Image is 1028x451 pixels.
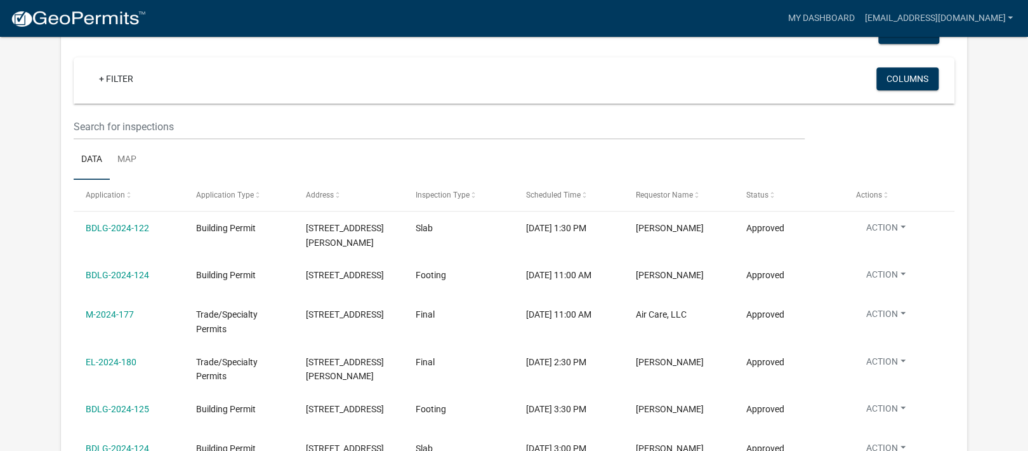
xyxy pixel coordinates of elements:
span: 3001 VADA RD [306,223,384,248]
span: Application Type [196,191,254,199]
span: Scheduled Time [526,191,581,199]
span: Approved [746,223,784,233]
datatable-header-cell: Inspection Type [404,180,513,210]
button: Action [856,307,916,326]
span: Trade/Specialty Permits [196,357,258,382]
a: Map [110,140,144,180]
button: Columns [876,67,939,90]
a: Data [74,140,110,180]
span: 06/14/2024, 11:00 AM [526,309,591,320]
span: RACHEL TROLINGER [636,404,704,414]
span: Approved [746,309,784,320]
button: Action [856,221,916,239]
span: Footing [416,404,446,414]
span: Building Permit [196,223,256,233]
span: Approved [746,357,784,367]
a: My Dashboard [782,6,859,30]
span: Final [416,309,435,320]
datatable-header-cell: Application Type [183,180,293,210]
a: M-2024-177 [86,309,134,320]
span: 05/30/2024, 1:30 PM [526,223,586,233]
a: BDLG-2024-122 [86,223,149,233]
a: EL-2024-180 [86,357,136,367]
span: Building Permit [196,404,256,414]
span: Footing [416,270,446,280]
span: Slab [416,223,433,233]
button: Action [856,355,916,374]
datatable-header-cell: Actions [844,180,954,210]
input: Search for inspections [74,114,805,140]
datatable-header-cell: Requestor Name [624,180,734,210]
a: + Filter [89,67,143,90]
a: BDLG-2024-124 [86,270,149,280]
datatable-header-cell: Application [74,180,183,210]
span: Trade/Specialty Permits [196,309,258,334]
span: Address [306,191,334,199]
span: Inspection Type [416,191,470,199]
span: RACHEL TROLINGER [636,223,704,233]
span: 273 HIDDEN SPRINGS RD [306,309,384,320]
span: 06/14/2024, 11:00 AM [526,270,591,280]
span: Requestor Name [636,191,693,199]
datatable-header-cell: Address [294,180,404,210]
span: 06/18/2024, 2:30 PM [526,357,586,367]
span: Air Care, LLC [636,309,687,320]
button: Action [856,402,916,421]
span: RACHEL TROLINGER [636,357,704,367]
button: Action [856,268,916,286]
datatable-header-cell: Scheduled Time [514,180,624,210]
datatable-header-cell: Status [734,180,843,210]
span: 06/20/2024, 3:30 PM [526,404,586,414]
a: BDLG-2024-125 [86,404,149,414]
span: Building Permit [196,270,256,280]
span: RACHEL TROLINGER [636,270,704,280]
span: Status [746,191,768,199]
span: Application [86,191,125,199]
span: Approved [746,404,784,414]
span: Actions [856,191,882,199]
span: 136 FAWN DR [306,404,384,414]
span: Approved [746,270,784,280]
span: 150 RIVERVALE DR [306,270,384,280]
span: Final [416,357,435,367]
span: 358 DEESE RD [306,357,384,382]
a: [EMAIL_ADDRESS][DOMAIN_NAME] [859,6,1018,30]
